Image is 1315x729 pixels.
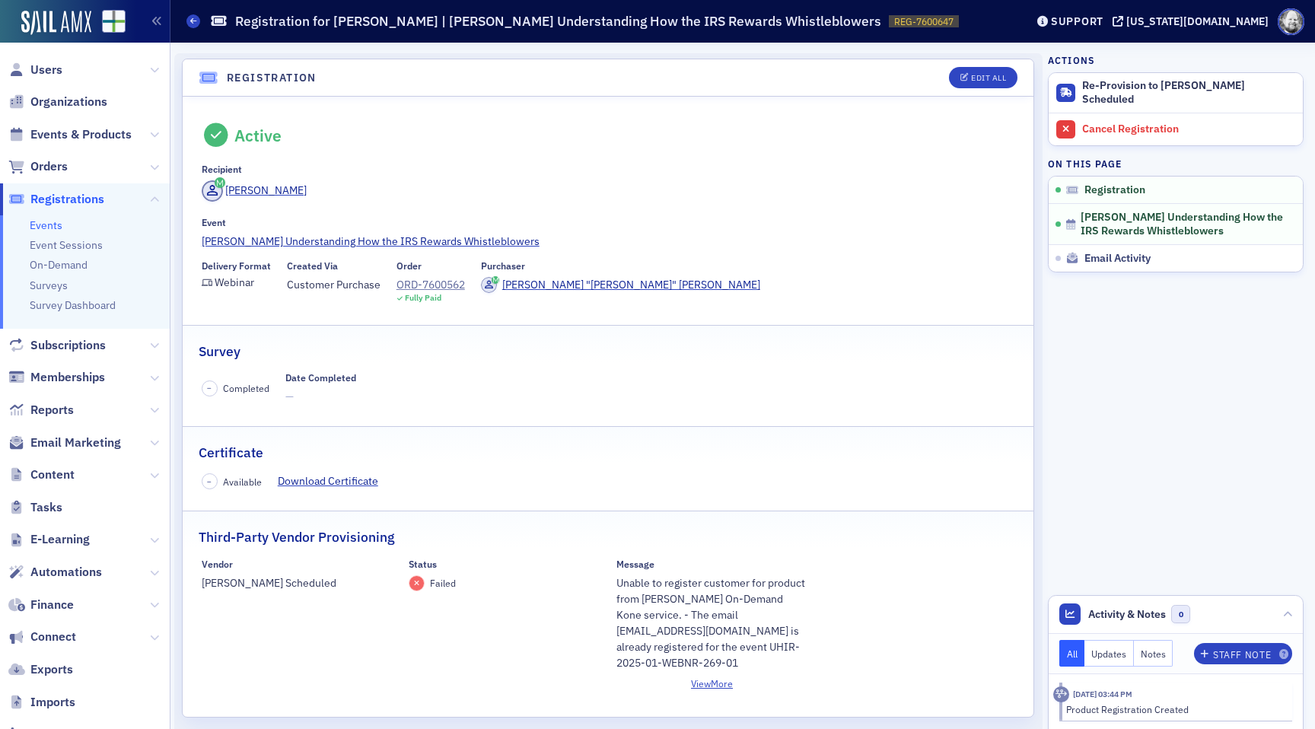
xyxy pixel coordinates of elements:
[30,435,121,451] span: Email Marketing
[30,126,132,143] span: Events & Products
[949,67,1017,88] button: Edit All
[8,466,75,483] a: Content
[1049,113,1303,145] a: Cancel Registration
[207,476,212,487] span: –
[1171,605,1190,624] span: 0
[30,629,76,645] span: Connect
[1278,8,1304,35] span: Profile
[481,260,525,272] div: Purchaser
[202,260,271,272] div: Delivery Format
[8,126,132,143] a: Events & Products
[971,74,1006,82] div: Edit All
[8,694,75,711] a: Imports
[8,629,76,645] a: Connect
[1088,606,1166,622] span: Activity & Notes
[1113,16,1274,27] button: [US_STATE][DOMAIN_NAME]
[287,260,338,272] div: Created Via
[30,597,74,613] span: Finance
[225,183,307,199] div: [PERSON_NAME]
[8,337,106,354] a: Subscriptions
[227,70,317,86] h4: Registration
[8,369,105,386] a: Memberships
[8,191,104,208] a: Registrations
[430,577,456,589] span: Failed
[199,443,263,463] h2: Certificate
[30,661,73,678] span: Exports
[202,164,242,175] div: Recipient
[8,661,73,678] a: Exports
[202,559,233,570] div: Vendor
[30,564,102,581] span: Automations
[30,218,62,232] a: Events
[1082,79,1295,106] div: Re-Provision to [PERSON_NAME] Scheduled
[8,94,107,110] a: Organizations
[481,277,760,293] a: [PERSON_NAME] "[PERSON_NAME]" [PERSON_NAME]
[30,402,74,419] span: Reports
[199,342,240,361] h2: Survey
[30,94,107,110] span: Organizations
[30,499,62,516] span: Tasks
[894,15,954,28] span: REG-7600647
[1213,651,1271,659] div: Staff Note
[405,293,441,303] div: Fully Paid
[202,180,307,202] a: [PERSON_NAME]
[8,564,102,581] a: Automations
[30,158,68,175] span: Orders
[1059,640,1085,667] button: All
[8,597,74,613] a: Finance
[91,10,126,36] a: View Homepage
[1053,686,1069,702] div: Activity
[396,277,465,293] a: ORD-7600562
[207,383,212,393] span: –
[1081,211,1283,237] span: [PERSON_NAME] Understanding How the IRS Rewards Whistleblowers
[1048,157,1304,170] h4: On this page
[285,389,356,405] span: —
[1126,14,1269,28] div: [US_STATE][DOMAIN_NAME]
[8,158,68,175] a: Orders
[223,381,269,395] span: Completed
[1082,123,1295,136] div: Cancel Registration
[202,217,226,228] div: Event
[1084,252,1151,266] span: Email Activity
[199,527,394,547] h2: Third-Party Vendor Provisioning
[30,531,90,548] span: E-Learning
[616,559,654,570] div: Message
[102,10,126,33] img: SailAMX
[278,473,390,489] a: Download Certificate
[8,531,90,548] a: E-Learning
[8,62,62,78] a: Users
[8,435,121,451] a: Email Marketing
[1084,183,1145,197] span: Registration
[30,279,68,292] a: Surveys
[1134,640,1173,667] button: Notes
[409,559,437,570] div: Status
[396,260,422,272] div: Order
[30,337,106,354] span: Subscriptions
[21,11,91,35] img: SailAMX
[234,126,282,145] div: Active
[1049,73,1303,113] button: Re-Provision to [PERSON_NAME] Scheduled
[30,694,75,711] span: Imports
[223,475,262,489] span: Available
[8,499,62,516] a: Tasks
[1073,689,1132,699] time: 8/25/2025 03:44 PM
[202,575,393,591] span: [PERSON_NAME] Scheduled
[30,369,105,386] span: Memberships
[30,191,104,208] span: Registrations
[287,277,380,293] span: Customer Purchase
[30,298,116,312] a: Survey Dashboard
[30,258,88,272] a: On-Demand
[616,676,808,690] button: ViewMore
[8,402,74,419] a: Reports
[1051,14,1103,28] div: Support
[1066,702,1282,716] div: Product Registration Created
[215,279,254,287] div: Webinar
[502,277,760,293] div: [PERSON_NAME] "[PERSON_NAME]" [PERSON_NAME]
[30,466,75,483] span: Content
[285,372,356,384] div: Date Completed
[1194,643,1292,664] button: Staff Note
[1048,53,1095,67] h4: Actions
[30,62,62,78] span: Users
